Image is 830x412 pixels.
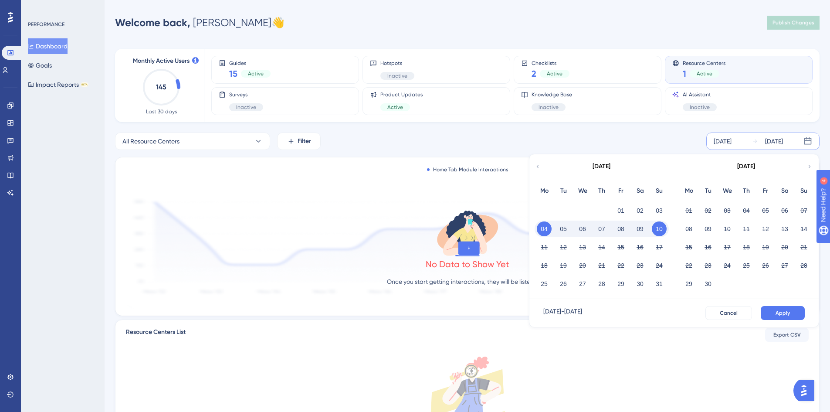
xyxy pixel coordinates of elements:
div: Sa [630,186,650,196]
span: AI Assistant [683,91,717,98]
div: [DATE] [765,136,783,146]
div: [DATE] [714,136,732,146]
span: Knowledge Base [532,91,572,98]
span: Need Help? [20,2,54,13]
button: 14 [594,240,609,255]
button: 26 [758,258,773,273]
button: 21 [594,258,609,273]
button: Cancel [705,306,752,320]
button: 22 [681,258,696,273]
button: 08 [613,221,628,236]
span: Resource Centers [683,60,725,66]
button: 20 [575,258,590,273]
div: Mo [535,186,554,196]
span: 2 [532,68,536,80]
div: We [718,186,737,196]
button: 18 [739,240,754,255]
div: Sa [775,186,794,196]
button: Publish Changes [767,16,820,30]
div: 4 [61,4,63,11]
span: Welcome back, [115,16,190,29]
button: 01 [613,203,628,218]
span: Inactive [387,72,407,79]
span: Checklists [532,60,569,66]
button: 22 [613,258,628,273]
button: 08 [681,221,696,236]
button: 19 [556,258,571,273]
button: 30 [633,276,647,291]
button: 23 [633,258,647,273]
button: 23 [701,258,715,273]
p: Once you start getting interactions, they will be listed here [387,276,548,287]
button: 11 [739,221,754,236]
button: 17 [720,240,735,255]
div: Th [737,186,756,196]
div: Fr [756,186,775,196]
button: 24 [652,258,667,273]
button: 09 [701,221,715,236]
button: 11 [537,240,552,255]
button: 10 [652,221,667,236]
button: 15 [613,240,628,255]
button: 10 [720,221,735,236]
button: 03 [652,203,667,218]
span: Publish Changes [772,19,814,26]
button: 27 [777,258,792,273]
button: 13 [575,240,590,255]
span: Resource Centers List [126,327,186,343]
div: [DATE] [593,161,610,172]
button: 27 [575,276,590,291]
span: Hotspots [380,60,414,67]
button: 30 [701,276,715,291]
button: Dashboard [28,38,68,54]
button: 06 [777,203,792,218]
button: 16 [701,240,715,255]
div: We [573,186,592,196]
span: Filter [298,136,311,146]
button: 31 [652,276,667,291]
span: Inactive [539,104,559,111]
button: All Resource Centers [115,133,270,150]
button: 24 [720,258,735,273]
button: 15 [681,240,696,255]
button: 12 [758,221,773,236]
button: 20 [777,240,792,255]
span: 15 [229,68,237,80]
button: 25 [537,276,552,291]
button: 05 [556,221,571,236]
span: Monthly Active Users [133,56,190,66]
button: Impact ReportsBETA [28,77,88,92]
div: Su [794,186,813,196]
button: 19 [758,240,773,255]
span: Surveys [229,91,263,98]
button: 29 [613,276,628,291]
button: 18 [537,258,552,273]
span: Product Updates [380,91,423,98]
span: Active [547,70,562,77]
button: 17 [652,240,667,255]
span: Active [387,104,403,111]
span: All Resource Centers [122,136,180,146]
div: No Data to Show Yet [426,258,509,270]
span: Cancel [720,310,738,317]
button: 29 [681,276,696,291]
div: [DATE] [737,161,755,172]
button: 03 [720,203,735,218]
button: 09 [633,221,647,236]
span: Guides [229,60,271,66]
button: 28 [796,258,811,273]
button: Export CSV [765,328,809,342]
span: Export CSV [773,331,801,338]
button: Goals [28,58,52,73]
span: Inactive [690,104,710,111]
div: PERFORMANCE [28,21,64,28]
button: 16 [633,240,647,255]
button: 25 [739,258,754,273]
button: Filter [277,133,321,150]
span: 1 [683,68,686,80]
button: 13 [777,221,792,236]
button: 07 [796,203,811,218]
iframe: UserGuiding AI Assistant Launcher [793,378,820,404]
span: Active [697,70,712,77]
